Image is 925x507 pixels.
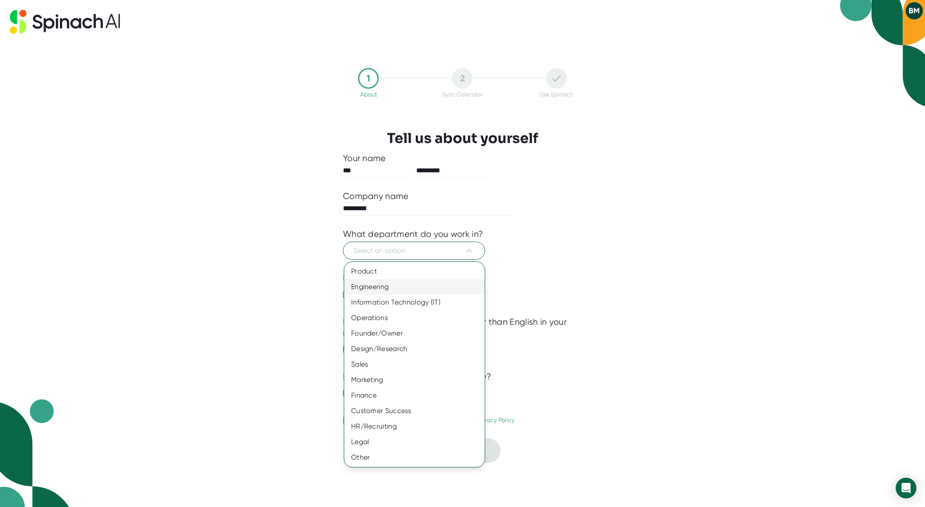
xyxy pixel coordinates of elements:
[344,434,485,450] div: Legal
[344,310,485,326] div: Operations
[344,372,485,388] div: Marketing
[344,326,485,341] div: Founder/Owner
[344,388,485,403] div: Finance
[344,264,485,279] div: Product
[896,478,916,498] div: Open Intercom Messenger
[344,403,485,419] div: Customer Success
[344,295,485,310] div: Information Technology (IT)
[344,419,485,434] div: HR/Recruiting
[344,279,485,295] div: Engineering
[344,357,485,372] div: Sales
[344,341,485,357] div: Design/Research
[344,450,485,465] div: Other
